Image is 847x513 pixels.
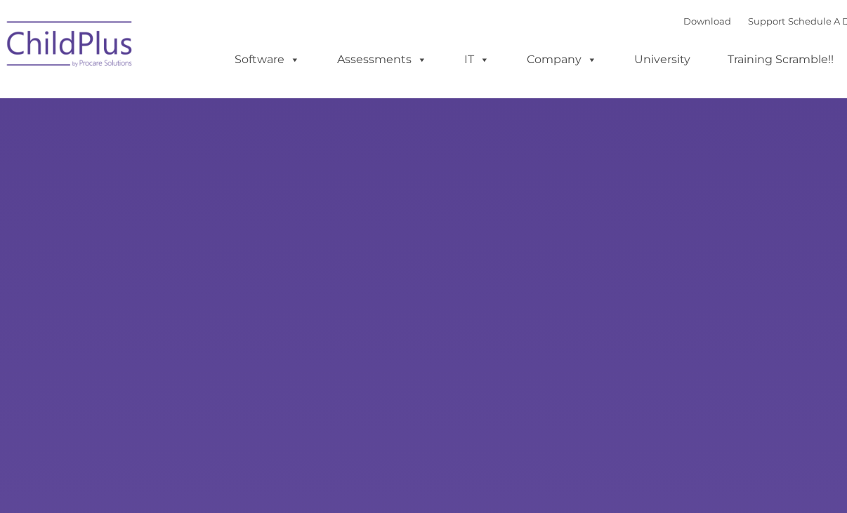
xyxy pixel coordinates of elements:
a: Support [748,15,785,27]
a: Software [221,46,314,74]
a: Assessments [323,46,441,74]
a: Company [513,46,611,74]
a: Download [683,15,731,27]
a: IT [450,46,504,74]
a: University [620,46,704,74]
